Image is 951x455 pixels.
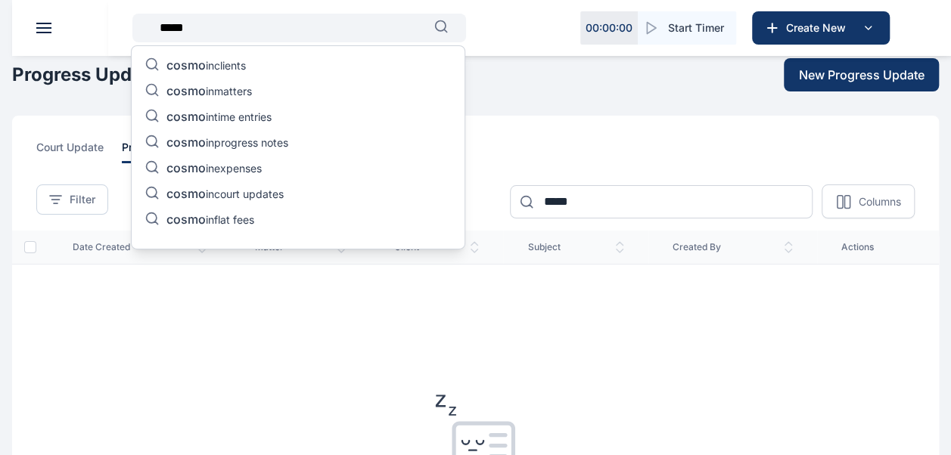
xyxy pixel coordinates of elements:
[166,212,254,230] p: in flat fees
[166,109,206,124] span: cosmo
[166,83,252,101] p: in matters
[799,66,925,84] span: New Progress Update
[166,186,284,204] p: in court updates
[122,140,200,163] span: progress notes
[784,58,939,91] button: New Progress Update
[73,241,207,253] span: date created
[36,140,104,163] span: court update
[122,140,219,163] a: progress notes
[527,241,623,253] span: subject
[36,184,108,215] button: Filter
[166,109,272,127] p: in time entries
[166,57,206,73] span: cosmo
[70,192,95,207] span: Filter
[166,212,206,227] span: cosmo
[638,11,736,45] button: Start Timer
[36,140,122,163] a: court update
[668,20,724,36] span: Start Timer
[166,135,206,150] span: cosmo
[822,184,915,218] button: Columns
[858,194,900,209] p: Columns
[752,11,890,45] button: Create New
[166,135,288,153] p: in progress notes
[166,186,206,201] span: cosmo
[166,160,206,175] span: cosmo
[673,241,793,253] span: created by
[166,83,206,98] span: cosmo
[841,241,915,253] span: actions
[12,63,169,87] h1: Progress Updates
[780,20,859,36] span: Create New
[166,57,246,76] p: in clients
[586,20,632,36] p: 00 : 00 : 00
[166,160,262,178] p: in expenses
